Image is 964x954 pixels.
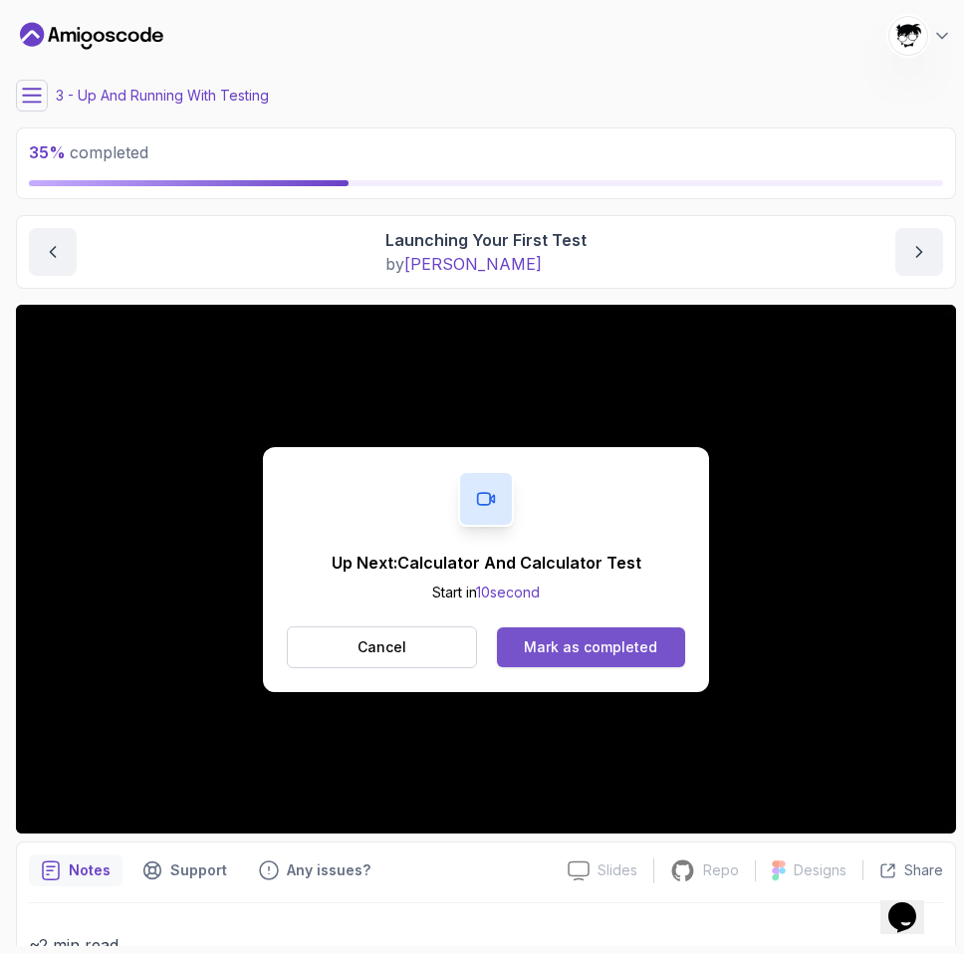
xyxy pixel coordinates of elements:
[794,860,846,880] p: Designs
[332,583,641,602] p: Start in
[29,854,122,886] button: notes button
[332,551,641,575] p: Up Next: Calculator And Calculator Test
[889,17,927,55] img: user profile image
[29,228,77,276] button: previous content
[29,142,148,162] span: completed
[56,86,269,106] p: 3 - Up And Running With Testing
[287,860,370,880] p: Any issues?
[888,16,952,56] button: user profile image
[385,252,587,276] p: by
[287,626,477,668] button: Cancel
[598,860,637,880] p: Slides
[862,860,943,880] button: Share
[20,20,163,52] a: Dashboard
[904,860,943,880] p: Share
[29,142,66,162] span: 35 %
[404,254,542,274] span: [PERSON_NAME]
[247,854,382,886] button: Feedback button
[497,627,685,667] button: Mark as completed
[69,860,111,880] p: Notes
[130,854,239,886] button: Support button
[170,860,227,880] p: Support
[16,305,956,834] iframe: 4 - Lanuching Your FIrst Test
[703,860,739,880] p: Repo
[895,228,943,276] button: next content
[880,874,944,934] iframe: chat widget
[358,637,406,657] p: Cancel
[385,228,587,252] p: Launching Your First Test
[476,584,540,600] span: 10 second
[524,637,657,657] div: Mark as completed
